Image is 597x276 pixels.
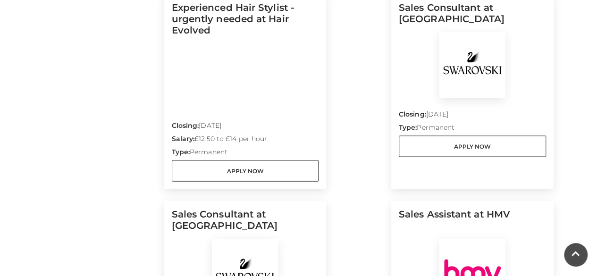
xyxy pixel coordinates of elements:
h5: Sales Assistant at HMV [399,209,546,239]
a: Apply Now [172,160,319,182]
strong: Type: [399,123,417,132]
p: £12:50 to £14 per hour [172,134,319,147]
img: Swarovski [439,32,505,98]
p: Permanent [172,147,319,160]
strong: Type: [172,148,190,156]
h5: Sales Consultant at [GEOGRAPHIC_DATA] [172,209,319,239]
strong: Salary: [172,134,195,143]
h5: Sales Consultant at [GEOGRAPHIC_DATA] [399,2,546,32]
p: Permanent [399,123,546,136]
strong: Closing: [399,110,426,118]
strong: Closing: [172,121,199,130]
a: Apply Now [399,136,546,157]
p: [DATE] [172,121,319,134]
h5: Experienced Hair Stylist - urgently needed at Hair Evolved [172,2,319,43]
p: [DATE] [399,109,546,123]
